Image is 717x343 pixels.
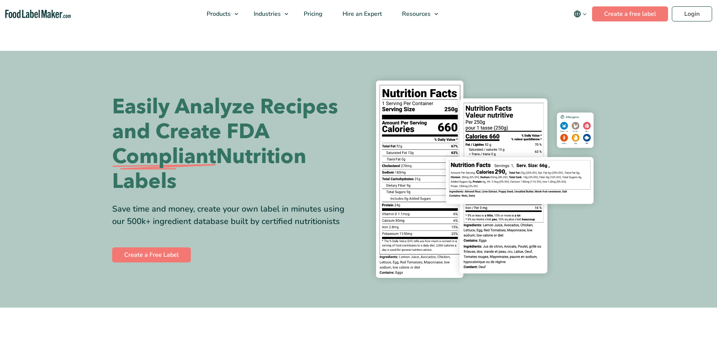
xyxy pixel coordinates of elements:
[112,144,216,169] span: Compliant
[672,6,712,21] a: Login
[112,203,353,228] div: Save time and money, create your own label in minutes using our 500k+ ingredient database built b...
[204,10,231,18] span: Products
[112,247,191,262] a: Create a Free Label
[251,10,282,18] span: Industries
[400,10,431,18] span: Resources
[592,6,668,21] a: Create a free label
[301,10,323,18] span: Pricing
[112,95,353,194] h1: Easily Analyze Recipes and Create FDA Nutrition Labels
[340,10,383,18] span: Hire an Expert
